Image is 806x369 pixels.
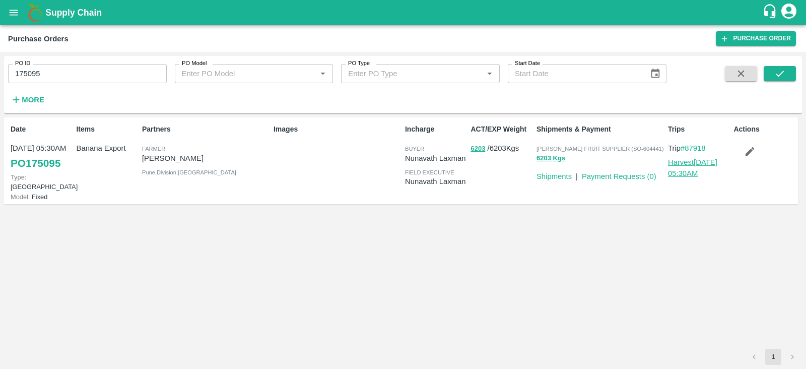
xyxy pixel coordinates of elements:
span: Farmer [142,146,165,152]
div: Purchase Orders [8,32,69,45]
p: Banana Export [76,143,138,154]
p: Incharge [405,124,466,135]
button: Open [483,67,496,80]
img: logo [25,3,45,23]
button: open drawer [2,1,25,24]
p: Partners [142,124,270,135]
a: Shipments [536,172,572,180]
label: Start Date [515,59,540,68]
p: / 6203 Kgs [471,143,532,154]
strong: More [22,96,44,104]
p: Date [11,124,72,135]
button: page 1 [765,349,781,365]
a: PO175095 [11,154,60,172]
a: Payment Requests (0) [582,172,656,180]
span: buyer [405,146,424,152]
a: Supply Chain [45,6,762,20]
div: | [572,167,578,182]
p: Nunavath Laxman [405,176,466,187]
nav: pagination navigation [745,349,802,365]
label: PO Type [348,59,370,68]
p: [GEOGRAPHIC_DATA] [11,172,72,192]
input: Enter PO Model [178,67,301,80]
input: Enter PO Type [344,67,467,80]
p: Shipments & Payment [536,124,664,135]
span: field executive [405,169,454,175]
p: Nunavath Laxman [405,153,466,164]
label: PO Model [182,59,207,68]
button: More [8,91,47,108]
input: Enter PO ID [8,64,167,83]
p: ACT/EXP Weight [471,124,532,135]
p: Actions [733,124,795,135]
span: Pune Division , [GEOGRAPHIC_DATA] [142,169,236,175]
span: Type: [11,173,26,181]
p: Trips [668,124,729,135]
p: Trip [668,143,729,154]
div: customer-support [762,4,780,22]
p: Items [76,124,138,135]
span: Model: [11,193,30,201]
button: 6203 Kgs [536,153,565,164]
p: [PERSON_NAME] [142,153,270,164]
p: [DATE] 05:30AM [11,143,72,154]
button: 6203 [471,143,485,155]
p: Images [274,124,401,135]
label: PO ID [15,59,30,68]
div: account of current user [780,2,798,23]
button: Choose date [646,64,665,83]
a: Purchase Order [716,31,796,46]
b: Supply Chain [45,8,102,18]
p: Fixed [11,192,72,202]
input: Start Date [508,64,642,83]
a: #87918 [681,144,706,152]
button: Open [316,67,329,80]
a: Harvest[DATE] 05:30AM [668,158,717,177]
span: [PERSON_NAME] FRUIT SUPPLIER (SO-604441) [536,146,664,152]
